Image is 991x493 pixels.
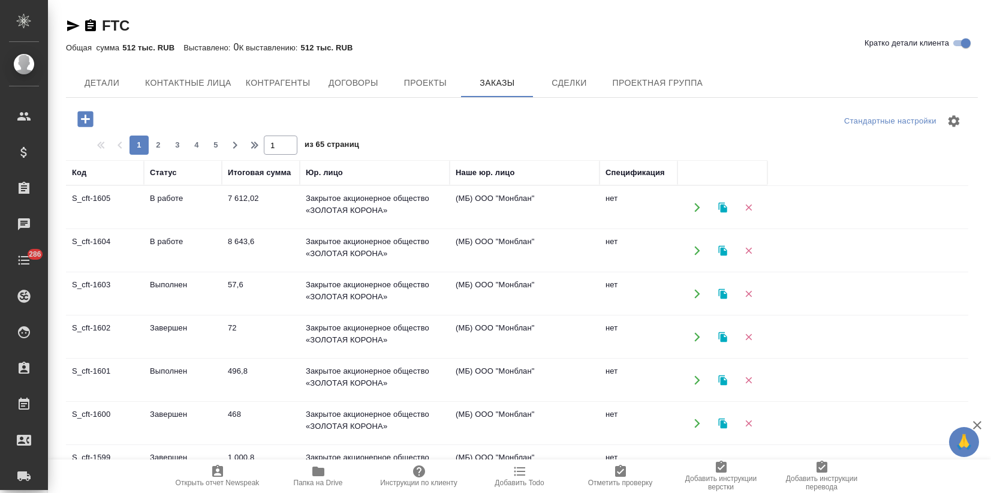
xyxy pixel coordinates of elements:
[600,402,677,444] td: нет
[239,43,301,52] p: К выставлению:
[450,402,600,444] td: (МБ) ООО "Монблан"
[206,139,225,151] span: 5
[66,187,144,229] td: S_cft-1605
[736,324,761,349] button: Удалить
[710,281,735,306] button: Клонировать
[300,273,450,315] td: Закрытое акционерное общество «ЗОЛОТАЯ КОРОНА»
[678,474,764,491] span: Добавить инструкции верстки
[300,359,450,401] td: Закрытое акционерное общество «ЗОЛОТАЯ КОРОНА»
[736,281,761,306] button: Удалить
[168,136,187,155] button: 3
[83,19,98,33] button: Скопировать ссылку
[66,316,144,358] td: S_cft-1602
[66,402,144,444] td: S_cft-1600
[66,446,144,488] td: S_cft-1599
[149,136,168,155] button: 2
[736,195,761,220] button: Удалить
[187,136,206,155] button: 4
[268,459,369,493] button: Папка на Drive
[939,107,968,136] span: Настроить таблицу
[671,459,772,493] button: Добавить инструкции верстки
[183,43,233,52] p: Выставлено:
[736,411,761,435] button: Удалить
[570,459,671,493] button: Отметить проверку
[73,76,131,91] span: Детали
[222,446,300,488] td: 1 000,8
[685,368,709,392] button: Открыть
[300,316,450,358] td: Закрытое акционерное общество «ЗОЛОТАЯ КОРОНА»
[144,273,222,315] td: Выполнен
[954,429,974,455] span: 🙏
[3,245,45,275] a: 286
[396,76,454,91] span: Проекты
[294,479,343,487] span: Папка на Drive
[72,167,86,179] div: Код
[122,43,183,52] p: 512 тыс. RUB
[149,139,168,151] span: 2
[324,76,382,91] span: Договоры
[710,411,735,435] button: Клонировать
[300,230,450,272] td: Закрытое акционерное общество «ЗОЛОТАЯ КОРОНА»
[150,167,177,179] div: Статус
[600,359,677,401] td: нет
[949,427,979,457] button: 🙏
[102,17,129,34] a: FTC
[380,479,457,487] span: Инструкции по клиенту
[600,316,677,358] td: нет
[300,187,450,229] td: Закрытое акционерное общество «ЗОЛОТАЯ КОРОНА»
[144,446,222,488] td: Завершен
[300,446,450,488] td: Закрытое акционерное общество «ЗОЛОТАЯ КОРОНА»
[144,359,222,401] td: Выполнен
[369,459,469,493] button: Инструкции по клиенту
[600,187,677,229] td: нет
[66,230,144,272] td: S_cft-1604
[187,139,206,151] span: 4
[710,238,735,263] button: Клонировать
[222,273,300,315] td: 57,6
[540,76,598,91] span: Сделки
[222,230,300,272] td: 8 643,6
[300,402,450,444] td: Закрытое акционерное общество «ЗОЛОТАЯ КОРОНА»
[612,76,703,91] span: Проектная группа
[66,273,144,315] td: S_cft-1603
[736,454,761,479] button: Удалить
[710,368,735,392] button: Клонировать
[495,479,544,487] span: Добавить Todo
[66,19,80,33] button: Скопировать ссылку для ЯМессенджера
[865,37,949,49] span: Кратко детали клиента
[301,43,362,52] p: 512 тыс. RUB
[167,459,268,493] button: Открыть отчет Newspeak
[306,167,343,179] div: Юр. лицо
[222,187,300,229] td: 7 612,02
[144,402,222,444] td: Завершен
[22,248,49,260] span: 286
[456,167,515,179] div: Наше юр. лицо
[450,187,600,229] td: (МБ) ООО "Монблан"
[685,195,709,220] button: Открыть
[685,411,709,435] button: Открыть
[685,454,709,479] button: Открыть
[66,43,122,52] p: Общая сумма
[144,187,222,229] td: В работе
[469,459,570,493] button: Добавить Todo
[772,459,872,493] button: Добавить инструкции перевода
[600,446,677,488] td: нет
[66,40,978,55] div: 0
[468,76,526,91] span: Заказы
[841,112,939,131] div: split button
[450,230,600,272] td: (МБ) ООО "Монблан"
[685,324,709,349] button: Открыть
[685,281,709,306] button: Открыть
[66,359,144,401] td: S_cft-1601
[450,316,600,358] td: (МБ) ООО "Монблан"
[222,359,300,401] td: 496,8
[710,195,735,220] button: Клонировать
[588,479,652,487] span: Отметить проверку
[450,446,600,488] td: (МБ) ООО "Монблан"
[246,76,311,91] span: Контрагенты
[779,474,865,491] span: Добавить инструкции перевода
[69,107,102,131] button: Добавить проект
[228,167,291,179] div: Итоговая сумма
[450,359,600,401] td: (МБ) ООО "Монблан"
[144,316,222,358] td: Завершен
